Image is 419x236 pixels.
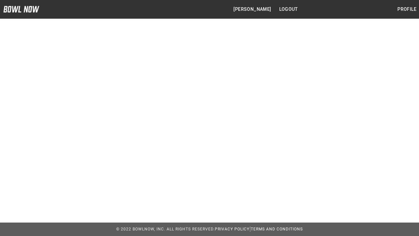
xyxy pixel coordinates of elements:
span: © 2022 BowlNow, Inc. All Rights Reserved. [116,227,215,231]
button: [PERSON_NAME] [231,3,274,15]
button: Logout [277,3,300,15]
img: logo [3,6,39,12]
button: Profile [395,3,419,15]
a: Terms and Conditions [251,227,303,231]
a: Privacy Policy [215,227,249,231]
